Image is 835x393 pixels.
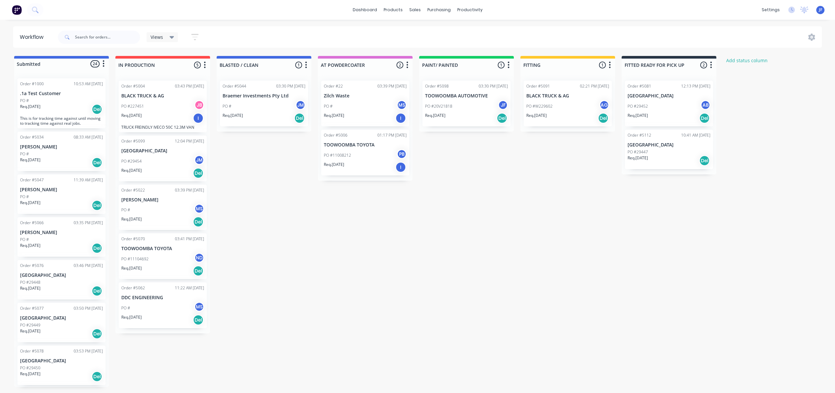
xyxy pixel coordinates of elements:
[12,5,22,15] img: Factory
[121,103,144,109] p: PO #227451
[17,78,106,128] div: Order #100010:53 AM [DATE].1a Test CustomerPO #Req.[DATE]DelThis is for tracking time against unt...
[20,33,47,41] div: Workflow
[20,151,29,157] p: PO #
[526,113,547,118] p: Req. [DATE]
[194,100,204,110] div: JB
[223,113,243,118] p: Req. [DATE]
[121,236,145,242] div: Order #5070
[380,5,406,15] div: products
[580,83,609,89] div: 02:21 PM [DATE]
[121,158,142,164] p: PO #29454
[17,174,106,214] div: Order #504711:39 AM [DATE][PERSON_NAME]PO #Req.[DATE]Del
[92,104,102,115] div: Del
[121,207,130,213] p: PO #
[194,253,204,263] div: ND
[193,168,203,178] div: Del
[17,132,106,171] div: Order #503408:33 AM [DATE][PERSON_NAME]PO #Req.[DATE]Del
[223,103,231,109] p: PO #
[699,155,710,166] div: Del
[628,113,648,118] p: Req. [DATE]
[20,177,44,183] div: Order #5047
[121,83,145,89] div: Order #5004
[276,83,305,89] div: 03:30 PM [DATE]
[151,34,163,40] span: Views
[194,302,204,312] div: MS
[92,328,102,339] div: Del
[121,256,149,262] p: PO #11104692
[92,157,102,168] div: Del
[324,132,347,138] div: Order #5006
[20,348,44,354] div: Order #5078
[20,263,44,269] div: Order #5076
[425,113,445,118] p: Req. [DATE]
[20,200,40,206] p: Req. [DATE]
[223,83,246,89] div: Order #5044
[454,5,486,15] div: productivity
[20,230,103,235] p: [PERSON_NAME]
[121,187,145,193] div: Order #5022
[20,305,44,311] div: Order #5077
[74,134,103,140] div: 08:33 AM [DATE]
[324,142,407,148] p: TOOWOOMBA TOYOTA
[20,98,29,104] p: PO #
[20,328,40,334] p: Req. [DATE]
[598,113,608,123] div: Del
[479,83,508,89] div: 03:30 PM [DATE]
[296,100,305,110] div: JM
[220,81,308,126] div: Order #504403:30 PM [DATE]Braemer Investments Pty LtdPO #JMReq.[DATE]Del
[175,187,204,193] div: 03:39 PM [DATE]
[121,285,145,291] div: Order #5062
[121,305,130,311] p: PO #
[425,93,508,99] p: TOOWOOMBA AUTOMOTIVE
[497,113,507,123] div: Del
[628,155,648,161] p: Req. [DATE]
[193,266,203,276] div: Del
[74,263,103,269] div: 03:46 PM [DATE]
[193,315,203,325] div: Del
[75,31,140,44] input: Search for orders...
[377,132,407,138] div: 01:17 PM [DATE]
[20,134,44,140] div: Order #5034
[321,130,409,175] div: Order #500601:17 PM [DATE]TOOWOOMBA TOYOTAPO #11008212PBReq.[DATE]I
[121,265,142,271] p: Req. [DATE]
[121,246,204,251] p: TOOWOOMBA TOYOTA
[397,100,407,110] div: MS
[119,185,207,230] div: Order #502203:39 PM [DATE][PERSON_NAME]PO #MSReq.[DATE]Del
[92,371,102,382] div: Del
[20,157,40,163] p: Req. [DATE]
[119,282,207,328] div: Order #506211:22 AM [DATE]DDC ENGINEERINGPO #MSReq.[DATE]Del
[194,204,204,214] div: MS
[74,177,103,183] div: 11:39 AM [DATE]
[324,152,351,158] p: PO #11008212
[324,113,344,118] p: Req. [DATE]
[425,83,449,89] div: Order #5098
[628,83,651,89] div: Order #5081
[74,305,103,311] div: 03:50 PM [DATE]
[681,132,710,138] div: 10:41 AM [DATE]
[20,322,40,328] p: PO #29449
[628,149,648,155] p: PO #29447
[121,113,142,118] p: Req. [DATE]
[20,81,44,87] div: Order #1000
[324,83,343,89] div: Order #22
[498,100,508,110] div: JF
[121,314,142,320] p: Req. [DATE]
[92,243,102,253] div: Del
[193,113,203,123] div: I
[121,168,142,173] p: Req. [DATE]
[294,113,305,123] div: Del
[20,358,103,364] p: [GEOGRAPHIC_DATA]
[17,260,106,300] div: Order #507603:46 PM [DATE][GEOGRAPHIC_DATA]PO #29448Req.[DATE]Del
[699,113,710,123] div: Del
[121,125,204,130] p: TRUCK FREINDLY IVECO 50C 12.3M VAN
[701,100,710,110] div: AB
[20,371,40,377] p: Req. [DATE]
[599,100,609,110] div: AG
[395,113,406,123] div: I
[20,144,103,150] p: [PERSON_NAME]
[17,346,106,385] div: Order #507803:53 PM [DATE][GEOGRAPHIC_DATA]PO #29450Req.[DATE]Del
[119,136,207,181] div: Order #509912:04 PM [DATE][GEOGRAPHIC_DATA]PO #29454JMReq.[DATE]Del
[175,285,204,291] div: 11:22 AM [DATE]
[193,217,203,227] div: Del
[175,83,204,89] div: 03:43 PM [DATE]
